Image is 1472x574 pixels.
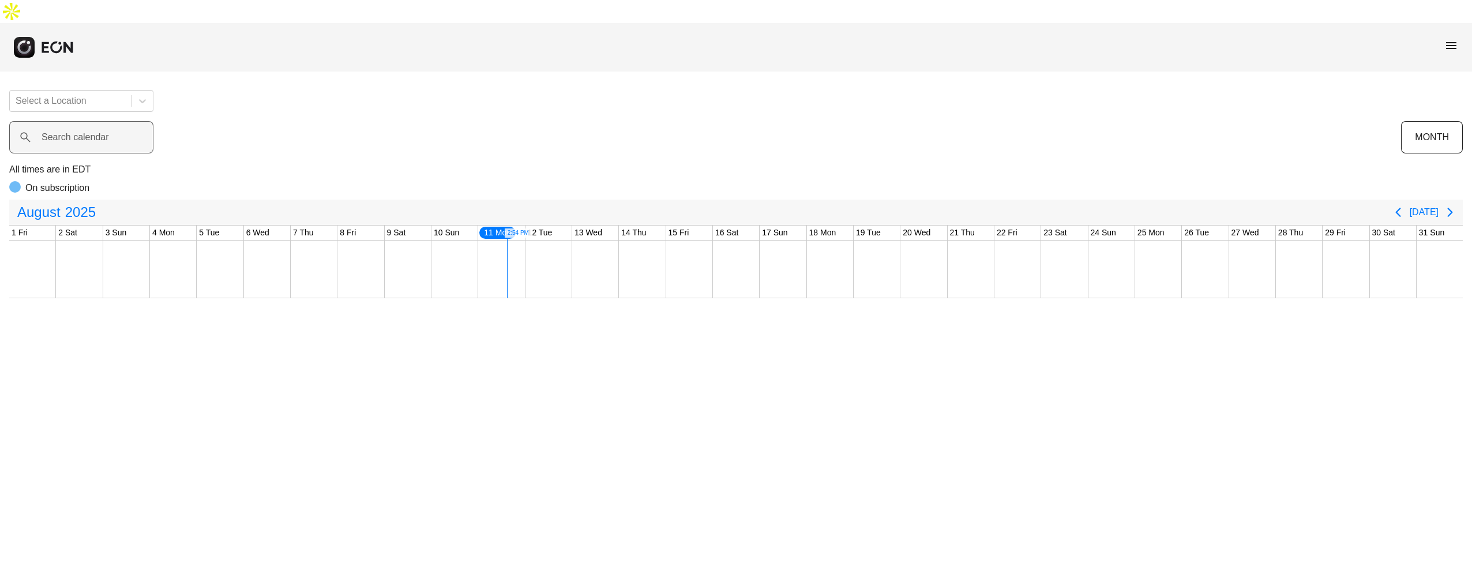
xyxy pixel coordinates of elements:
button: Previous page [1387,201,1410,224]
span: August [15,201,63,224]
div: 9 Sat [385,226,408,240]
div: 8 Fri [337,226,358,240]
p: On subscription [25,181,89,195]
div: 1 Fri [9,226,30,240]
div: 16 Sat [713,226,741,240]
div: 7 Thu [291,226,316,240]
div: 19 Tue [854,226,883,240]
div: 24 Sun [1088,226,1118,240]
div: 14 Thu [619,226,648,240]
p: All times are in EDT [9,163,1463,177]
div: 13 Wed [572,226,604,240]
div: 21 Thu [948,226,977,240]
div: 31 Sun [1417,226,1447,240]
span: menu [1444,39,1458,52]
div: 26 Tue [1182,226,1211,240]
button: [DATE] [1410,202,1439,223]
div: 22 Fri [994,226,1020,240]
button: Next page [1439,201,1462,224]
label: Search calendar [42,130,109,144]
div: 6 Wed [244,226,272,240]
div: 5 Tue [197,226,221,240]
div: 2 Sat [56,226,80,240]
div: 20 Wed [900,226,933,240]
div: 15 Fri [666,226,692,240]
div: 11 Mon [478,226,517,240]
button: August2025 [10,201,103,224]
div: 18 Mon [807,226,839,240]
div: 28 Thu [1276,226,1305,240]
div: 25 Mon [1135,226,1167,240]
button: MONTH [1401,121,1463,153]
span: 2025 [63,201,98,224]
div: 30 Sat [1370,226,1398,240]
div: 29 Fri [1323,226,1348,240]
div: 10 Sun [431,226,461,240]
div: 23 Sat [1041,226,1069,240]
div: 3 Sun [103,226,129,240]
div: 12 Tue [525,226,555,240]
div: 4 Mon [150,226,177,240]
div: 17 Sun [760,226,790,240]
div: 27 Wed [1229,226,1261,240]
